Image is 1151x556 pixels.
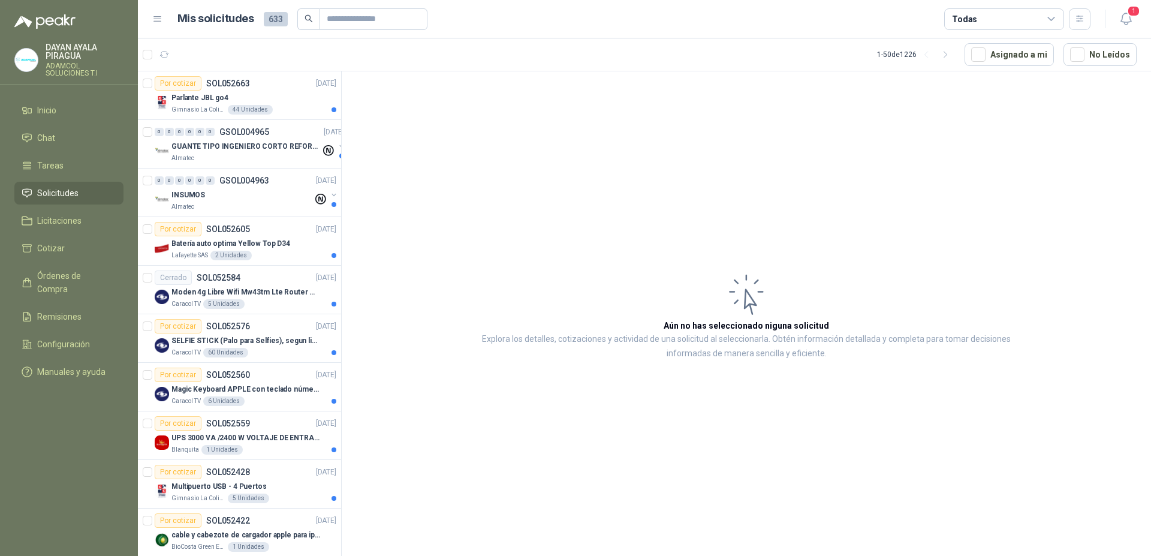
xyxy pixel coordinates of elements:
div: 0 [155,176,164,185]
div: Por cotizar [155,416,201,431]
div: 1 Unidades [228,542,269,552]
span: Configuración [37,338,90,351]
p: Parlante JBL go4 [171,92,228,104]
div: Por cotizar [155,319,201,333]
p: [DATE] [316,175,336,187]
p: Almatec [171,154,194,163]
p: Almatec [171,202,194,212]
span: Tareas [37,159,64,172]
p: [DATE] [316,224,336,235]
p: Multipuerto USB - 4 Puertos [171,481,267,492]
a: Inicio [14,99,123,122]
a: CerradoSOL052584[DATE] Company LogoModen 4g Libre Wifi Mw43tm Lte Router Móvil Internet 5ghzCarac... [138,266,341,314]
div: 0 [206,128,215,136]
p: Blanquita [171,445,199,455]
div: Todas [952,13,977,26]
p: [DATE] [316,418,336,429]
p: SOL052559 [206,419,250,428]
p: Lafayette SAS [171,251,208,260]
div: 0 [206,176,215,185]
p: SELFIE STICK (Palo para Selfies), segun link adjunto [171,335,321,347]
button: Asignado a mi [965,43,1054,66]
p: Moden 4g Libre Wifi Mw43tm Lte Router Móvil Internet 5ghz [171,287,321,298]
img: Company Logo [15,49,38,71]
p: [DATE] [324,127,344,138]
div: 2 Unidades [210,251,252,260]
div: 0 [175,128,184,136]
h3: Aún no has seleccionado niguna solicitud [664,319,829,332]
a: Por cotizarSOL052428[DATE] Company LogoMultipuerto USB - 4 PuertosGimnasio La Colina5 Unidades [138,460,341,509]
span: Solicitudes [37,187,79,200]
p: Batería auto optima Yellow Top D34 [171,238,290,250]
div: 60 Unidades [203,348,248,357]
span: Chat [37,131,55,145]
a: Tareas [14,154,123,177]
span: Manuales y ayuda [37,365,106,378]
div: 0 [195,128,204,136]
div: Por cotizar [155,368,201,382]
img: Logo peakr [14,14,76,29]
p: ADAMCOL SOLUCIONES T.I [46,62,123,77]
p: GSOL004965 [219,128,269,136]
p: [DATE] [316,321,336,332]
p: Explora los detalles, cotizaciones y actividad de una solicitud al seleccionarla. Obtén informaci... [462,332,1031,361]
div: 0 [155,128,164,136]
div: 0 [185,176,194,185]
p: [DATE] [316,272,336,284]
button: 1 [1115,8,1137,30]
p: SOL052576 [206,322,250,330]
p: Gimnasio La Colina [171,105,225,115]
div: 0 [175,176,184,185]
span: Remisiones [37,310,82,323]
div: 1 Unidades [201,445,243,455]
p: BioCosta Green Energy S.A.S [171,542,225,552]
img: Company Logo [155,241,169,256]
a: Cotizar [14,237,123,260]
a: 0 0 0 0 0 0 GSOL004965[DATE] Company LogoGUANTE TIPO INGENIERO CORTO REFORZADOAlmatec [155,125,346,163]
button: No Leídos [1063,43,1137,66]
span: Licitaciones [37,214,82,227]
div: 0 [195,176,204,185]
a: Por cotizarSOL052560[DATE] Company LogoMagic Keyboard APPLE con teclado númerico en Español Plate... [138,363,341,411]
div: 5 Unidades [203,299,245,309]
p: Magic Keyboard APPLE con teclado númerico en Español Plateado [171,384,321,395]
span: Cotizar [37,242,65,255]
p: SOL052428 [206,468,250,476]
p: SOL052422 [206,516,250,525]
p: SOL052605 [206,225,250,233]
p: INSUMOS [171,190,205,201]
a: Remisiones [14,305,123,328]
img: Company Logo [155,435,169,450]
span: 1 [1127,5,1140,17]
div: 0 [165,128,174,136]
img: Company Logo [155,290,169,304]
a: 0 0 0 0 0 0 GSOL004963[DATE] Company LogoINSUMOSAlmatec [155,173,339,212]
div: Por cotizar [155,222,201,236]
span: Órdenes de Compra [37,269,112,296]
div: 6 Unidades [203,396,245,406]
p: GSOL004963 [219,176,269,185]
p: Caracol TV [171,299,201,309]
img: Company Logo [155,338,169,353]
div: 0 [185,128,194,136]
span: search [305,14,313,23]
p: Caracol TV [171,396,201,406]
a: Por cotizarSOL052559[DATE] Company LogoUPS 3000 VA /2400 W VOLTAJE DE ENTRADA / SALIDA 12V ON LIN... [138,411,341,460]
a: Configuración [14,333,123,356]
a: Por cotizarSOL052605[DATE] Company LogoBatería auto optima Yellow Top D34Lafayette SAS2 Unidades [138,217,341,266]
p: Caracol TV [171,348,201,357]
p: DAYAN AYALA PIRAGUA [46,43,123,60]
span: Inicio [37,104,56,117]
p: [DATE] [316,78,336,89]
div: 44 Unidades [228,105,273,115]
span: 633 [264,12,288,26]
p: SOL052584 [197,274,240,282]
img: Company Logo [155,144,169,158]
img: Company Logo [155,193,169,207]
p: [DATE] [316,515,336,527]
p: SOL052560 [206,371,250,379]
img: Company Logo [155,484,169,498]
p: [DATE] [316,369,336,381]
p: [DATE] [316,467,336,478]
p: cable y cabezote de cargador apple para iphone [171,530,321,541]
